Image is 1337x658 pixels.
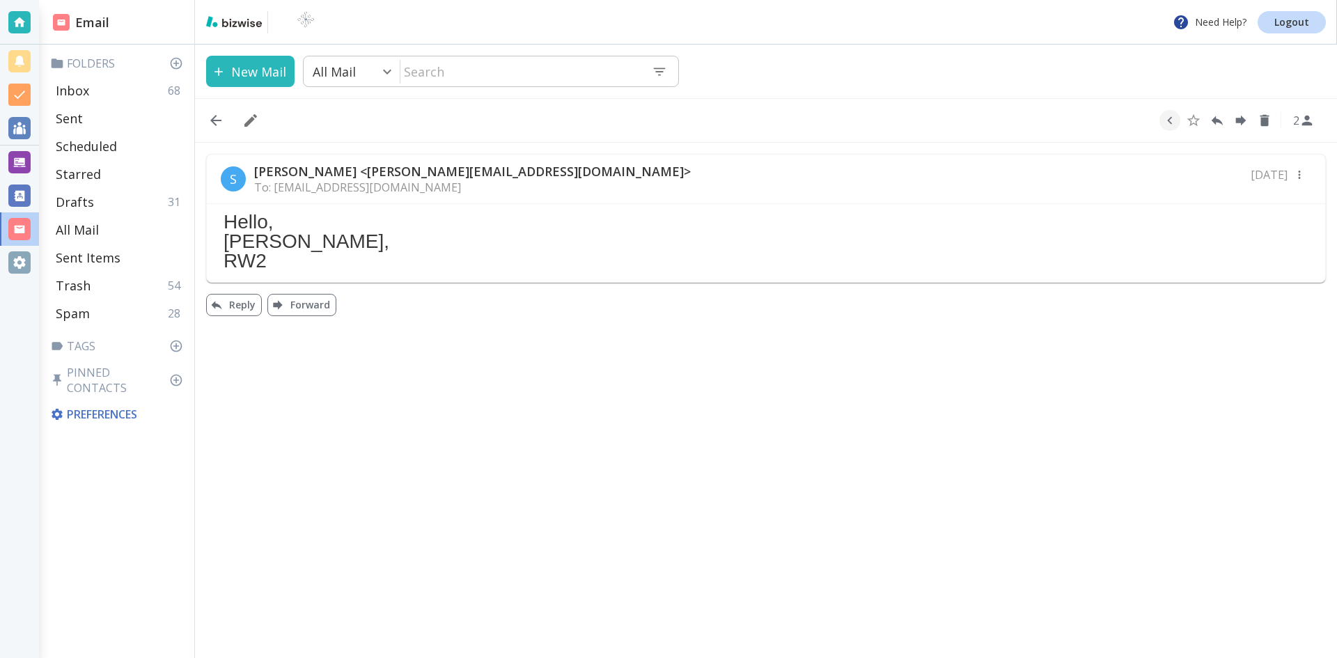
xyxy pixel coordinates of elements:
[50,160,189,188] div: Starred
[254,163,691,180] p: [PERSON_NAME] <[PERSON_NAME][EMAIL_ADDRESS][DOMAIN_NAME]>
[56,277,91,294] p: Trash
[1207,110,1228,131] button: Reply
[50,77,189,104] div: Inbox68
[168,306,186,321] p: 28
[50,244,189,272] div: Sent Items
[1254,110,1275,131] button: Delete
[1258,11,1326,33] a: Logout
[56,221,99,238] p: All Mail
[50,104,189,132] div: Sent
[400,57,641,86] input: Search
[50,216,189,244] div: All Mail
[56,305,90,322] p: Spam
[53,14,70,31] img: DashboardSidebarEmail.svg
[1274,17,1309,27] p: Logout
[50,188,189,216] div: Drafts31
[230,171,237,187] p: S
[313,63,356,80] p: All Mail
[267,294,336,316] button: Forward
[50,56,189,71] p: Folders
[206,56,295,87] button: New Mail
[254,180,691,195] p: To: [EMAIL_ADDRESS][DOMAIN_NAME]
[1230,110,1251,131] button: Forward
[50,272,189,299] div: Trash54
[53,13,109,32] h2: Email
[47,401,189,428] div: Preferences
[56,82,89,99] p: Inbox
[168,278,186,293] p: 54
[50,132,189,160] div: Scheduled
[56,110,83,127] p: Sent
[50,299,189,327] div: Spam28
[1173,14,1246,31] p: Need Help?
[56,249,120,266] p: Sent Items
[207,155,1325,204] div: S[PERSON_NAME] <[PERSON_NAME][EMAIL_ADDRESS][DOMAIN_NAME]>To: [EMAIL_ADDRESS][DOMAIN_NAME][DATE]
[274,11,338,33] img: BioTech International
[50,338,189,354] p: Tags
[206,294,262,316] button: Reply
[50,365,189,395] p: Pinned Contacts
[56,166,101,182] p: Starred
[50,407,186,422] p: Preferences
[206,16,262,27] img: bizwise
[168,194,186,210] p: 31
[1293,113,1299,128] p: 2
[56,138,117,155] p: Scheduled
[168,83,186,98] p: 68
[56,194,94,210] p: Drafts
[1287,104,1320,137] button: See Participants
[1251,167,1288,182] p: [DATE]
